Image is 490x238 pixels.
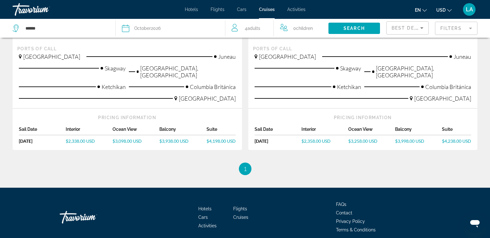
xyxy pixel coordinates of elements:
[113,127,159,135] div: Ocean View
[436,5,452,14] button: Change currency
[296,26,313,31] span: Children
[23,53,80,60] span: [GEOGRAPHIC_DATA]
[206,138,236,144] a: $4,198.00 USD
[348,127,395,135] div: Ocean View
[237,7,246,12] a: Cars
[454,53,471,60] span: Juneau
[414,95,471,102] span: [GEOGRAPHIC_DATA]
[442,127,471,135] div: Suite
[159,138,206,144] a: $3,938.00 USD
[259,7,275,12] a: Cruises
[337,83,361,90] span: Ketchikan
[134,26,151,31] span: October
[395,138,424,144] span: $3,998.00 USD
[211,7,224,12] a: Flights
[442,138,471,144] a: $4,238.00 USD
[66,138,113,144] a: $2,338.00 USD
[348,138,377,144] span: $3,258.00 USD
[102,83,126,90] span: Ketchikan
[340,65,361,72] span: Skagway
[245,24,260,33] span: 4
[66,127,113,135] div: Interior
[395,127,442,135] div: Balcony
[253,46,473,52] div: Ports of call
[198,223,217,228] a: Activities
[392,24,423,32] mat-select: Sort by
[436,8,446,13] span: USD
[301,127,348,135] div: Interior
[415,8,421,13] span: en
[190,83,236,90] span: Columbia Británica
[13,1,75,18] a: Travorium
[255,127,301,135] div: Sail Date
[19,115,236,120] div: Pricing Information
[140,65,235,79] span: [GEOGRAPHIC_DATA], [GEOGRAPHIC_DATA]
[225,19,328,38] button: Travelers: 4 adults, 0 children
[185,7,198,12] a: Hotels
[247,26,260,31] span: Adults
[19,127,66,135] div: Sail Date
[198,206,212,211] a: Hotels
[461,3,477,16] button: User Menu
[179,95,236,102] span: [GEOGRAPHIC_DATA]
[218,53,236,60] span: Juneau
[233,215,248,220] a: Cruises
[19,138,66,144] div: [DATE]
[293,24,313,33] span: 0
[435,21,477,35] button: Filter
[466,6,473,13] span: LA
[198,215,208,220] a: Cars
[344,26,365,31] span: Search
[13,163,477,175] nav: Pagination
[113,138,159,144] a: $3,098.00 USD
[328,23,380,34] button: Search
[159,138,189,144] span: $3,938.00 USD
[17,46,237,52] div: Ports of call
[233,206,247,211] a: Flights
[348,138,395,144] a: $3,258.00 USD
[244,165,247,172] span: 1
[301,138,331,144] span: $2,358.00 USD
[465,213,485,233] iframe: Button to launch messaging window
[336,219,365,224] a: Privacy Policy
[425,83,471,90] span: Columbia Británica
[122,19,218,38] button: October2026
[336,202,346,207] a: FAQs
[376,65,471,79] span: [GEOGRAPHIC_DATA], [GEOGRAPHIC_DATA]
[113,138,142,144] span: $3,098.00 USD
[336,210,352,215] a: Contact
[206,127,236,135] div: Suite
[60,208,123,227] a: Travorium
[395,138,442,144] a: $3,998.00 USD
[255,138,301,144] div: [DATE]
[336,227,376,232] a: Terms & Conditions
[105,65,126,72] span: Skagway
[301,138,348,144] a: $2,358.00 USD
[66,138,95,144] span: $2,338.00 USD
[287,7,306,12] a: Activities
[159,127,206,135] div: Balcony
[134,24,161,33] div: 2026
[259,53,316,60] span: [GEOGRAPHIC_DATA]
[392,25,424,30] span: Best Deals
[255,115,471,120] div: Pricing Information
[415,5,427,14] button: Change language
